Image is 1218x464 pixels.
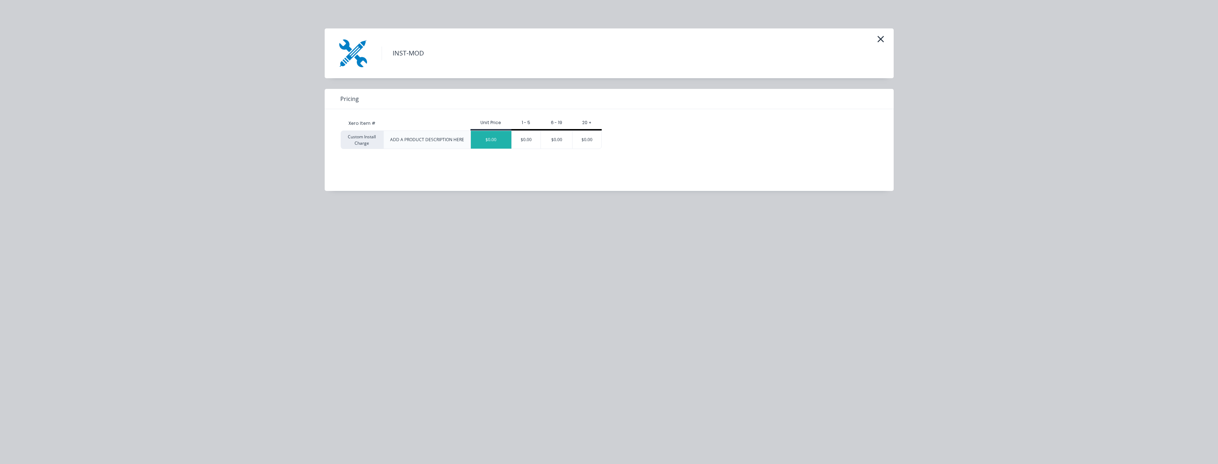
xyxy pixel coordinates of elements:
[470,119,511,126] div: Unit Price
[541,119,572,126] div: 6 - 19
[382,47,435,60] h4: INST-MOD
[335,36,371,71] img: INST-MOD
[511,119,541,126] div: 1 - 5
[341,130,383,149] div: Custom Install Charge
[572,119,602,126] div: 20 +
[512,131,541,149] div: $0.00
[573,131,601,149] div: $0.00
[340,95,359,103] span: Pricing
[541,131,572,149] div: $0.00
[341,116,383,130] div: Xero Item #
[471,131,511,149] div: $0.00
[390,137,464,143] div: ADD A PRODUCT DESCRIPTION HERE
